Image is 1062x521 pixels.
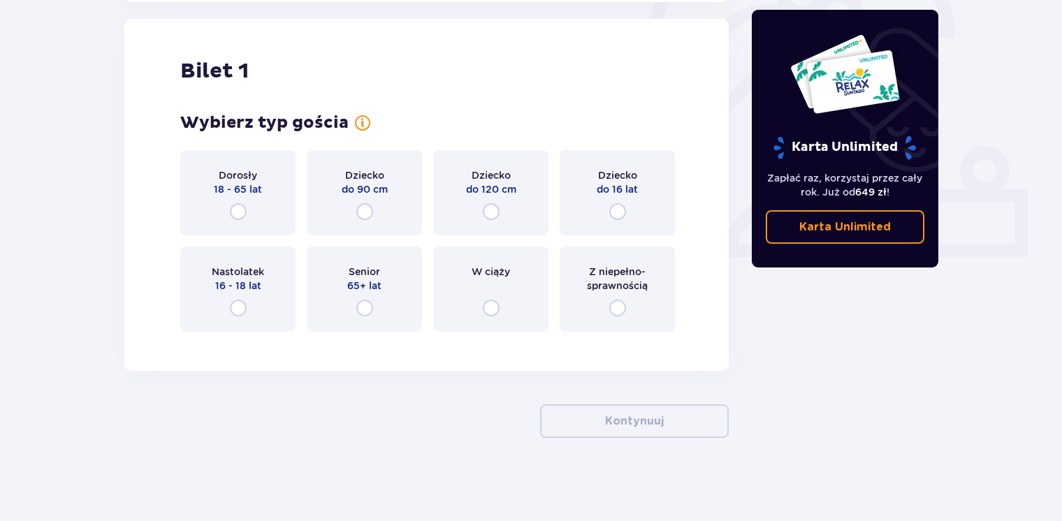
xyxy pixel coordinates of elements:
[212,265,264,279] span: Nastolatek
[790,34,901,115] img: Dwie karty całoroczne do Suntago z napisem 'UNLIMITED RELAX', na białym tle z tropikalnymi liśćmi...
[180,58,249,85] h2: Bilet 1
[466,182,516,196] span: do 120 cm
[766,210,925,244] a: Karta Unlimited
[349,265,380,279] span: Senior
[597,182,638,196] span: do 16 lat
[766,171,925,199] p: Zapłać raz, korzystaj przez cały rok. Już od !
[180,112,349,133] h3: Wybierz typ gościa
[215,279,261,293] span: 16 - 18 lat
[345,168,384,182] span: Dziecko
[472,265,510,279] span: W ciąży
[219,168,257,182] span: Dorosły
[342,182,388,196] span: do 90 cm
[214,182,262,196] span: 18 - 65 lat
[472,168,511,182] span: Dziecko
[605,413,664,429] p: Kontynuuj
[598,168,637,182] span: Dziecko
[540,404,729,438] button: Kontynuuj
[347,279,381,293] span: 65+ lat
[572,265,662,293] span: Z niepełno­sprawnością
[799,219,891,235] p: Karta Unlimited
[855,186,887,198] span: 649 zł
[772,135,917,160] p: Karta Unlimited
